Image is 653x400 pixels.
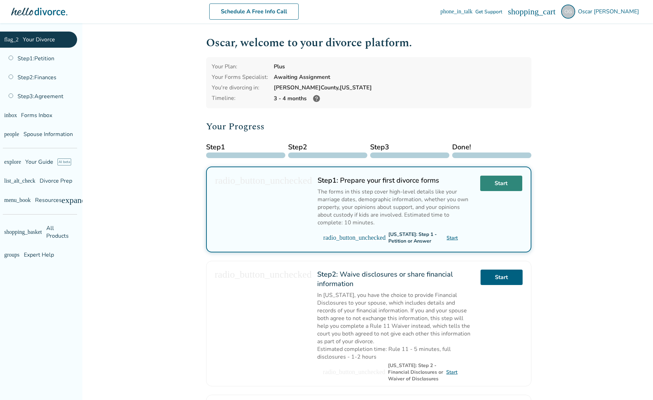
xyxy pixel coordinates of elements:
[4,196,62,204] span: Resources
[446,369,457,375] a: Start
[212,73,268,81] div: Your Forms Specialist:
[508,7,556,16] span: shopping_cart
[447,235,458,241] a: Start
[212,63,268,70] div: Your Plan:
[317,270,338,279] strong: Step 2 :
[4,37,19,42] span: flag_2
[317,291,475,345] p: In [US_STATE], you have the choice to provide Financial Disclosures to your spouse, which include...
[561,5,575,19] img: ogarza2881@gmail.com
[370,142,449,152] span: Step 3
[274,94,526,103] div: 3 - 4 months
[618,366,653,400] iframe: Chat Widget
[4,252,20,258] span: groups
[206,142,285,152] span: Step 1
[480,176,522,191] a: Start
[388,231,447,244] div: [US_STATE]: Step 1 - Petition or Answer
[323,235,386,241] span: radio_button_unchecked
[323,369,385,375] span: radio_button_unchecked
[318,176,474,185] h2: Prepare your first divorce forms
[4,178,35,184] span: list_alt_check
[212,84,268,91] div: You're divorcing in:
[4,113,17,118] span: inbox
[212,94,268,103] div: Timeline:
[578,8,642,15] span: Oscar [PERSON_NAME]
[209,4,299,20] a: Schedule A Free Info Call
[452,142,531,152] span: Done!
[206,120,531,134] h2: Your Progress
[288,142,367,152] span: Step 2
[274,63,526,70] div: Plus
[206,34,531,52] h1: Oscar , welcome to your divorce platform.
[388,362,446,382] div: [US_STATE]: Step 2 - Financial Disclosures or Waiver of Disclosures
[274,73,526,81] div: Awaiting Assignment
[215,176,312,185] span: radio_button_unchecked
[440,9,472,14] span: phone_in_talk
[318,176,338,185] strong: Step 1 :
[440,8,502,15] a: phone_in_talkGet Support
[21,111,52,119] span: Forms Inbox
[475,8,502,15] span: Get Support
[274,84,526,91] div: [PERSON_NAME] County, [US_STATE]
[481,270,523,285] a: Start
[4,229,42,235] span: shopping_basket
[215,270,312,279] span: radio_button_unchecked
[62,196,108,204] span: expand_more
[4,197,31,203] span: menu_book
[57,158,71,165] span: AI beta
[4,131,19,137] span: people
[317,270,475,289] h2: Waive disclosures or share financial information
[318,188,474,226] p: The forms in this step cover high-level details like your marriage dates, demographic information...
[317,345,475,361] p: Estimated completion time: Rule 11 - 5 minutes, full disclosures - 1-2 hours
[4,159,21,165] span: explore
